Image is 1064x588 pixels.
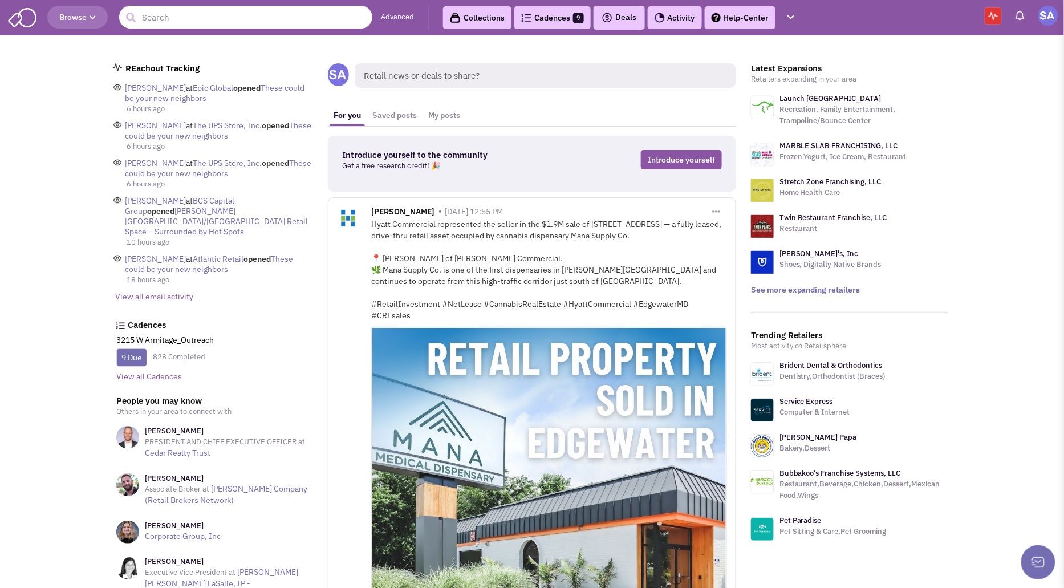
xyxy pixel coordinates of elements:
[751,179,774,202] img: logo
[59,12,96,22] span: Browse
[751,143,774,166] img: logo
[125,83,304,103] span: These could be your new neighbors
[125,196,234,216] span: BCS Capital Group
[751,340,948,352] p: Most activity on Retailsphere
[127,103,313,115] p: 6 hours ago
[450,13,461,23] img: icon-collection-lavender-black.svg
[127,237,313,248] p: 10 hours ago
[514,6,591,29] a: Cadences9
[145,484,209,494] span: Associate Broker at
[779,360,883,370] a: Brident Dental & Orthodontics
[153,352,205,362] a: 828 Completed
[113,120,122,129] img: icons_eye-open.png
[779,468,901,478] a: Bubbakoo's Franchise Systems, LLC
[779,407,850,418] p: Computer & Internet
[751,96,774,119] img: logo
[125,120,186,131] span: [PERSON_NAME]
[113,83,122,92] img: icons_eye-open.png
[145,557,313,567] h3: [PERSON_NAME]
[113,158,122,167] img: icons_eye-open.png
[125,254,293,274] span: These could be your new neighbors
[371,206,434,220] span: [PERSON_NAME]
[125,158,311,179] span: These could be your new neighbors
[145,473,313,484] h3: [PERSON_NAME]
[116,371,182,382] a: View all Cadences
[779,371,886,382] p: Dentistry,Orthodontist (Braces)
[145,426,313,436] h3: [PERSON_NAME]
[779,516,822,525] a: Pet Paradise
[125,83,313,103] div: at
[125,158,313,179] div: at
[193,83,233,93] span: Epic Global
[125,206,308,237] span: [PERSON_NAME][GEOGRAPHIC_DATA]/[GEOGRAPHIC_DATA] Retail Space – Surrounded by Hot Spots
[125,196,313,237] div: at
[262,158,289,168] span: opened
[116,335,214,345] a: 3215 W Armitage_Outreach
[145,437,305,447] span: PRESIDENT AND CHIEF EXECUTIVE OFFICER at
[328,105,367,126] a: For you
[342,150,558,160] h3: Introduce yourself to the community
[381,12,414,23] a: Advanced
[779,141,898,151] a: MARBLE SLAB FRANCHISING, LLC
[655,13,665,23] img: Activity.png
[779,526,887,537] p: Pet Sitting & Care,Pet Grooming
[125,158,186,168] span: [PERSON_NAME]
[125,120,313,141] div: at
[145,567,235,577] span: Executive Vice President at
[125,63,136,74] span: RE
[116,396,313,406] h3: People you may know
[779,432,857,442] a: [PERSON_NAME] Papa
[193,254,243,264] span: Atlantic Retail
[113,63,122,71] img: home_email.png
[113,254,122,263] img: icons_eye-open.png
[445,206,503,217] span: [DATE] 12:55 PM
[125,254,186,264] span: [PERSON_NAME]
[779,396,833,406] a: Service Express
[751,63,948,74] h3: Latest Expansions
[116,406,313,417] p: Others in your area to connect with
[1038,6,1058,26] img: Sarah Aiyash
[779,94,882,103] a: Launch [GEOGRAPHIC_DATA]
[127,179,313,190] p: 6 hours ago
[115,291,193,302] a: View all email activity
[262,120,289,131] span: opened
[243,254,271,264] span: opened
[193,120,262,131] span: The UPS Store, Inc.
[233,83,261,93] span: opened
[145,521,221,531] h3: [PERSON_NAME]
[705,6,775,29] a: Help-Center
[751,285,860,295] a: See more expanding retailers
[779,213,887,222] a: Twin Restaurant Franchise, LLC
[751,215,774,238] img: logo
[751,330,948,340] h3: Trending Retailers
[573,13,584,23] span: 9
[779,259,882,270] p: Shoes, Digitally Native Brands
[751,74,948,85] p: Retailers expanding in your area
[779,187,882,198] p: Home Health Care
[641,150,722,169] a: Introduce yourself
[145,531,221,541] a: Corporate Group, Inc
[779,151,907,163] p: Frozen Yogurt, Ice Cream, Restaurant
[145,448,210,458] a: Cedar Realty Trust
[145,484,307,505] a: [PERSON_NAME] Company (Retail Brokers Network)
[602,12,637,22] span: Deals
[779,104,948,127] p: Recreation, Family Entertainment, Trampoline/Bounce Center
[712,13,721,22] img: help.png
[521,14,531,22] img: Cadences_logo.png
[8,6,36,27] img: SmartAdmin
[423,105,466,126] a: My posts
[127,274,313,286] p: 18 hours ago
[127,141,313,152] p: 6 hours ago
[116,322,125,329] img: Cadences_logo.png
[751,251,774,274] img: logo
[113,196,122,205] img: icons_eye-open.png
[648,6,702,29] a: Activity
[147,206,174,216] span: opened
[602,11,613,25] img: icon-deals.svg
[119,6,372,29] input: Search
[125,120,311,141] span: These could be your new neighbors
[443,6,511,29] a: Collections
[355,63,736,88] span: Retail news or deals to share?
[125,83,186,93] span: [PERSON_NAME]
